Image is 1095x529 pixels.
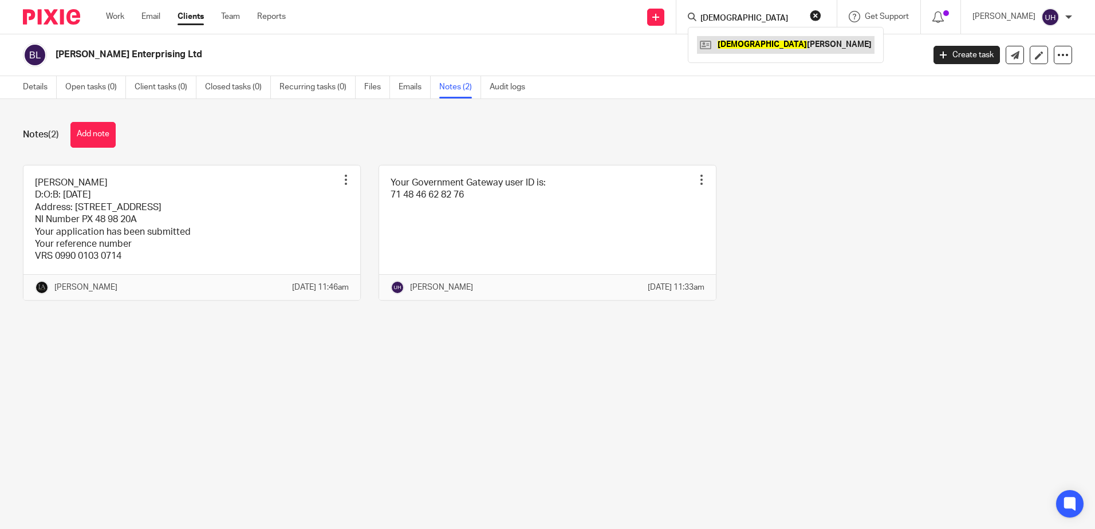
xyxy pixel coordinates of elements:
h2: [PERSON_NAME] Enterprising Ltd [56,49,744,61]
a: Clients [178,11,204,22]
button: Clear [810,10,821,21]
p: [PERSON_NAME] [410,282,473,293]
a: Create task [933,46,1000,64]
span: (2) [48,130,59,139]
img: svg%3E [391,281,404,294]
img: Lockhart+Amin+-+1024x1024+-+light+on+dark.jpg [35,281,49,294]
a: Audit logs [490,76,534,98]
a: Work [106,11,124,22]
a: Details [23,76,57,98]
img: svg%3E [1041,8,1059,26]
img: svg%3E [23,43,47,67]
p: [DATE] 11:46am [292,282,349,293]
a: Emails [399,76,431,98]
span: Get Support [865,13,909,21]
a: Notes (2) [439,76,481,98]
a: Client tasks (0) [135,76,196,98]
a: Files [364,76,390,98]
h1: Notes [23,129,59,141]
a: Closed tasks (0) [205,76,271,98]
a: Open tasks (0) [65,76,126,98]
a: Email [141,11,160,22]
p: [PERSON_NAME] [972,11,1035,22]
a: Team [221,11,240,22]
button: Add note [70,122,116,148]
a: Reports [257,11,286,22]
p: [PERSON_NAME] [54,282,117,293]
input: Search [699,14,802,24]
p: [DATE] 11:33am [648,282,704,293]
img: Pixie [23,9,80,25]
a: Recurring tasks (0) [279,76,356,98]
